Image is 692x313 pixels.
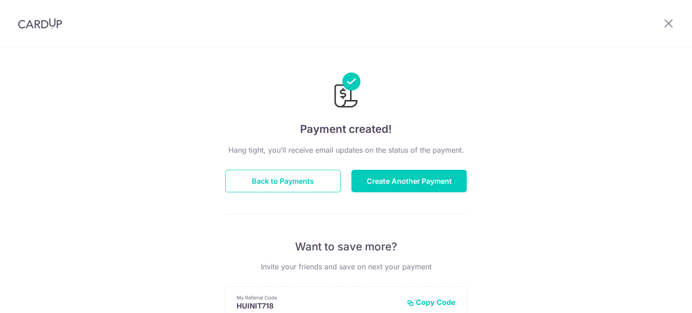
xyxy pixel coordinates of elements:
[237,294,400,301] p: My Referral Code
[225,240,467,254] p: Want to save more?
[225,170,341,192] button: Back to Payments
[225,145,467,155] p: Hang tight, you’ll receive email updates on the status of the payment.
[225,261,467,272] p: Invite your friends and save on next your payment
[407,298,455,307] button: Copy Code
[237,301,400,310] p: HUINIT718
[225,121,467,137] h4: Payment created!
[18,18,62,29] img: CardUp
[351,170,467,192] button: Create Another Payment
[332,73,360,110] img: Payments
